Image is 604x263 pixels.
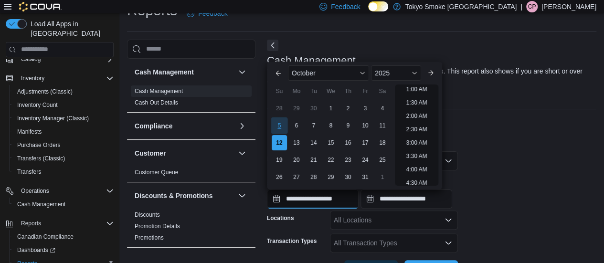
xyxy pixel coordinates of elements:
[13,244,114,256] span: Dashboards
[340,118,356,133] div: day-9
[306,135,321,150] div: day-14
[135,148,234,158] button: Customer
[10,198,117,211] button: Cash Management
[17,218,45,229] button: Reports
[17,128,42,136] span: Manifests
[375,152,390,168] div: day-25
[183,4,231,23] a: Feedback
[528,1,536,12] span: CP
[236,147,248,159] button: Customer
[10,243,117,257] a: Dashboards
[17,141,61,149] span: Purchase Orders
[135,121,234,131] button: Compliance
[10,230,117,243] button: Canadian Compliance
[402,110,431,122] li: 2:00 AM
[340,135,356,150] div: day-16
[13,153,114,164] span: Transfers (Classic)
[358,84,373,99] div: Fr
[267,237,317,245] label: Transaction Types
[17,185,114,197] span: Operations
[402,150,431,162] li: 3:30 AM
[402,137,431,148] li: 3:00 AM
[17,218,114,229] span: Reports
[323,118,339,133] div: day-8
[272,84,287,99] div: Su
[135,88,183,95] a: Cash Management
[135,99,178,106] a: Cash Out Details
[368,1,388,11] input: Dark Mode
[10,125,117,138] button: Manifests
[127,85,255,112] div: Cash Management
[13,113,93,124] a: Inventory Manager (Classic)
[358,169,373,185] div: day-31
[272,152,287,168] div: day-19
[292,69,316,77] span: October
[289,84,304,99] div: Mo
[13,199,114,210] span: Cash Management
[340,101,356,116] div: day-2
[17,185,53,197] button: Operations
[13,99,114,111] span: Inventory Count
[17,88,73,95] span: Adjustments (Classic)
[13,126,45,137] a: Manifests
[289,152,304,168] div: day-20
[271,65,286,81] button: Previous Month
[135,148,166,158] h3: Customer
[402,97,431,108] li: 1:30 AM
[198,9,227,18] span: Feedback
[405,1,517,12] p: Tokyo Smoke [GEOGRAPHIC_DATA]
[13,99,62,111] a: Inventory Count
[13,86,76,97] a: Adjustments (Classic)
[135,169,178,176] a: Customer Queue
[271,117,287,134] div: day-5
[17,53,44,65] button: Catalog
[236,120,248,132] button: Compliance
[27,19,114,38] span: Load All Apps in [GEOGRAPHIC_DATA]
[17,155,65,162] span: Transfers (Classic)
[13,199,69,210] a: Cash Management
[135,87,183,95] span: Cash Management
[340,152,356,168] div: day-23
[10,165,117,179] button: Transfers
[375,169,390,185] div: day-1
[267,55,356,66] h3: Cash Management
[520,1,522,12] p: |
[13,231,77,242] a: Canadian Compliance
[402,84,431,95] li: 1:00 AM
[13,113,114,124] span: Inventory Manager (Classic)
[21,74,44,82] span: Inventory
[358,118,373,133] div: day-10
[13,244,59,256] a: Dashboards
[288,65,369,81] div: Button. Open the month selector. October is currently selected.
[272,169,287,185] div: day-26
[135,222,180,230] span: Promotion Details
[375,135,390,150] div: day-18
[375,118,390,133] div: day-11
[13,166,114,178] span: Transfers
[17,233,74,241] span: Canadian Compliance
[21,220,41,227] span: Reports
[267,40,278,51] button: Next
[371,65,421,81] div: Button. Open the year selector. 2025 is currently selected.
[21,55,41,63] span: Catalog
[445,239,452,247] button: Open list of options
[135,168,178,176] span: Customer Queue
[306,84,321,99] div: Tu
[17,73,48,84] button: Inventory
[402,164,431,175] li: 4:00 AM
[135,67,194,77] h3: Cash Management
[541,1,596,12] p: [PERSON_NAME]
[135,211,160,219] span: Discounts
[358,152,373,168] div: day-24
[358,135,373,150] div: day-17
[17,200,65,208] span: Cash Management
[289,101,304,116] div: day-29
[331,2,360,11] span: Feedback
[402,177,431,189] li: 4:30 AM
[17,73,114,84] span: Inventory
[10,152,117,165] button: Transfers (Classic)
[306,152,321,168] div: day-21
[271,100,391,186] div: October, 2025
[236,66,248,78] button: Cash Management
